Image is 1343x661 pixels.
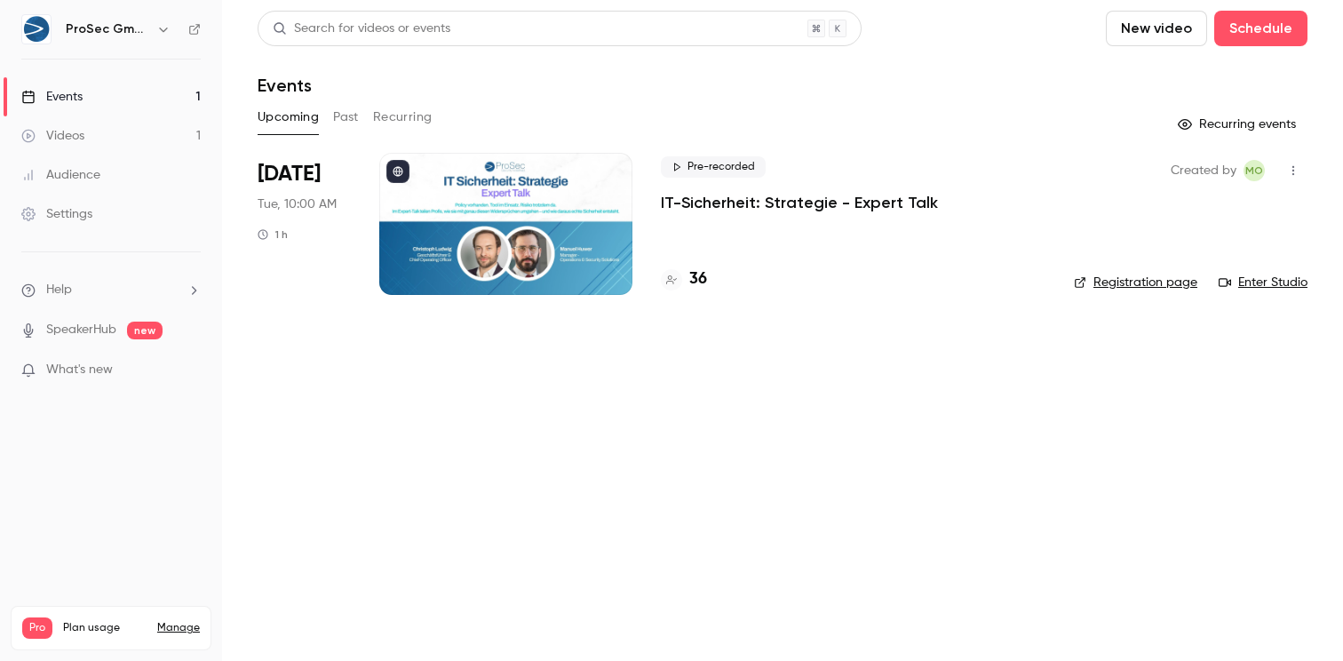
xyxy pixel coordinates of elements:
span: Tue, 10:00 AM [258,195,337,213]
div: 1 h [258,227,288,242]
a: SpeakerHub [46,321,116,339]
a: IT-Sicherheit: Strategie - Expert Talk [661,192,938,213]
h6: ProSec GmbH [66,20,149,38]
button: Past [333,103,359,131]
span: Pro [22,617,52,639]
span: MO [1245,160,1263,181]
span: Help [46,281,72,299]
a: Registration page [1074,274,1197,291]
button: Schedule [1214,11,1307,46]
span: Created by [1171,160,1236,181]
div: Sep 23 Tue, 10:00 AM (Europe/Berlin) [258,153,351,295]
button: Upcoming [258,103,319,131]
a: Enter Studio [1219,274,1307,291]
div: Events [21,88,83,106]
span: Pre-recorded [661,156,766,178]
img: ProSec GmbH [22,15,51,44]
span: MD Operative [1244,160,1265,181]
button: New video [1106,11,1207,46]
button: Recurring events [1170,110,1307,139]
a: 36 [661,267,707,291]
span: What's new [46,361,113,379]
h1: Events [258,75,312,96]
iframe: Noticeable Trigger [179,362,201,378]
span: new [127,322,163,339]
a: Manage [157,621,200,635]
button: Recurring [373,103,433,131]
div: Settings [21,205,92,223]
span: [DATE] [258,160,321,188]
div: Audience [21,166,100,184]
span: Plan usage [63,621,147,635]
div: Search for videos or events [273,20,450,38]
li: help-dropdown-opener [21,281,201,299]
div: Videos [21,127,84,145]
h4: 36 [689,267,707,291]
